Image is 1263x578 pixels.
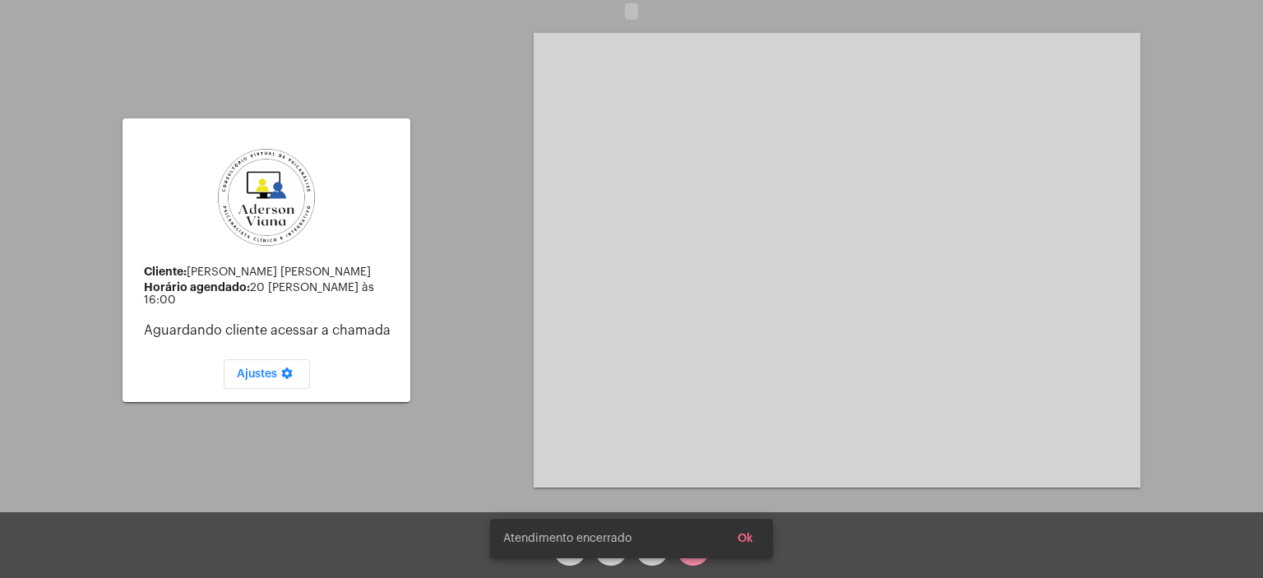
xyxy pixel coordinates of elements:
mat-icon: settings [277,367,297,386]
span: Atendimento encerrado [503,530,631,547]
div: 20 [PERSON_NAME] às 16:00 [144,281,397,307]
strong: Cliente: [144,266,187,277]
strong: Horário agendado: [144,281,250,293]
span: Ajustes [237,368,297,380]
p: Aguardando cliente acessar a chamada [144,323,397,338]
img: d7e3195d-0907-1efa-a796-b593d293ae59.png [209,140,324,255]
div: [PERSON_NAME] [PERSON_NAME] [144,266,397,279]
span: Ok [738,533,753,544]
button: Ajustes [224,359,310,389]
